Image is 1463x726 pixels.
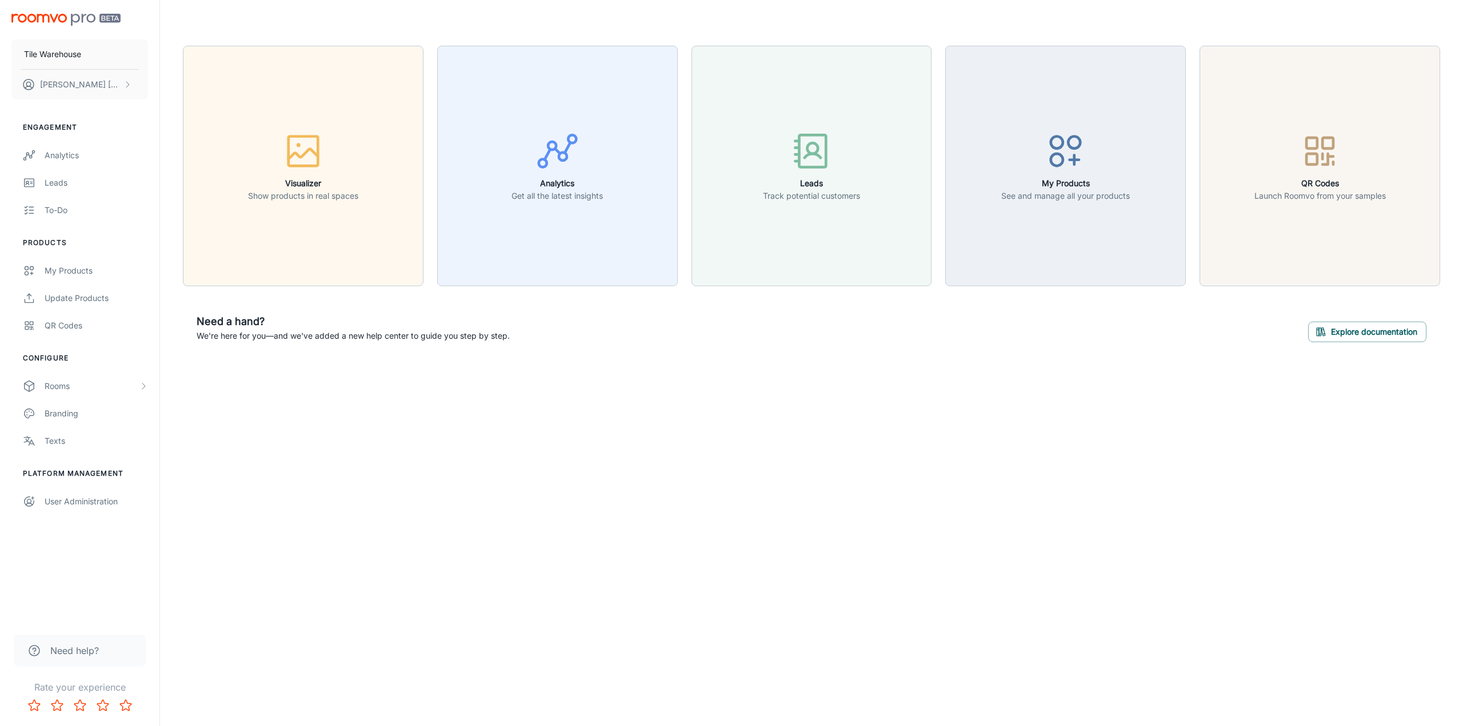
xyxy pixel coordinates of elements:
button: Explore documentation [1308,322,1426,342]
div: QR Codes [45,319,148,332]
h6: My Products [1001,177,1130,190]
button: My ProductsSee and manage all your products [945,46,1186,286]
button: VisualizerShow products in real spaces [183,46,423,286]
a: My ProductsSee and manage all your products [945,159,1186,171]
button: QR CodesLaunch Roomvo from your samples [1200,46,1440,286]
h6: Need a hand? [197,314,510,330]
a: QR CodesLaunch Roomvo from your samples [1200,159,1440,171]
p: Show products in real spaces [248,190,358,202]
p: See and manage all your products [1001,190,1130,202]
button: AnalyticsGet all the latest insights [437,46,678,286]
img: Roomvo PRO Beta [11,14,121,26]
div: Rooms [45,380,139,392]
div: Leads [45,177,148,189]
a: AnalyticsGet all the latest insights [437,159,678,171]
h6: Visualizer [248,177,358,190]
p: Get all the latest insights [511,190,603,202]
h6: QR Codes [1254,177,1386,190]
p: Tile Warehouse [24,48,81,61]
div: To-do [45,204,148,216]
div: Analytics [45,149,148,162]
button: [PERSON_NAME] [PERSON_NAME] [11,70,148,99]
button: LeadsTrack potential customers [691,46,932,286]
p: [PERSON_NAME] [PERSON_NAME] [40,78,121,91]
p: Track potential customers [763,190,860,202]
a: Explore documentation [1308,325,1426,336]
p: We're here for you—and we've added a new help center to guide you step by step. [197,330,510,342]
h6: Analytics [511,177,603,190]
h6: Leads [763,177,860,190]
a: LeadsTrack potential customers [691,159,932,171]
button: Tile Warehouse [11,39,148,69]
div: Update Products [45,292,148,304]
div: My Products [45,264,148,277]
p: Launch Roomvo from your samples [1254,190,1386,202]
